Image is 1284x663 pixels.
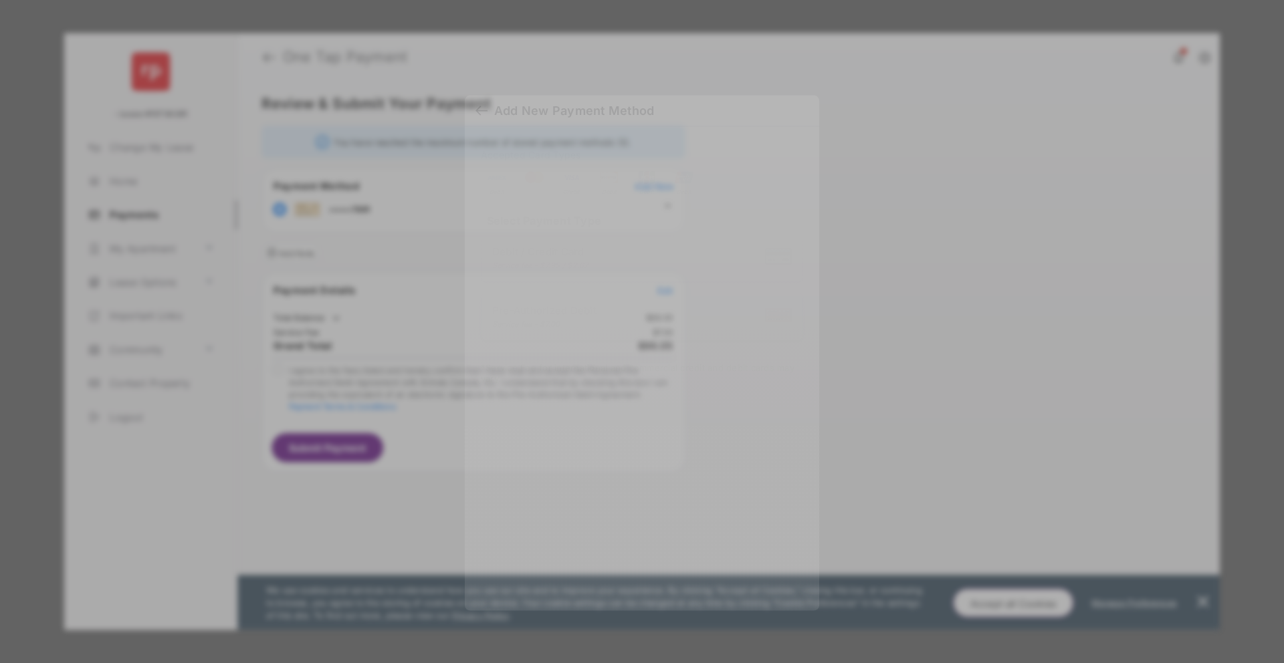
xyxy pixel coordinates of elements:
[481,362,803,386] div: * Service Fee for international and commercial credit and debit cards may vary.
[481,213,803,227] h4: Select Payment Type
[492,304,597,317] span: Pre-Authorized Debit
[492,319,597,329] div: Service fee - $7.00
[494,103,654,118] div: Add New Payment Method
[492,261,588,270] div: Service fee - $7.95 / $2.67
[593,188,625,194] span: Debit
[668,188,700,194] span: Debit
[481,188,513,194] span: Debit
[492,245,588,258] span: Debit / Credit Card
[631,188,663,194] span: Debit
[481,148,586,160] span: Accepted Card Types
[556,188,588,194] span: Credit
